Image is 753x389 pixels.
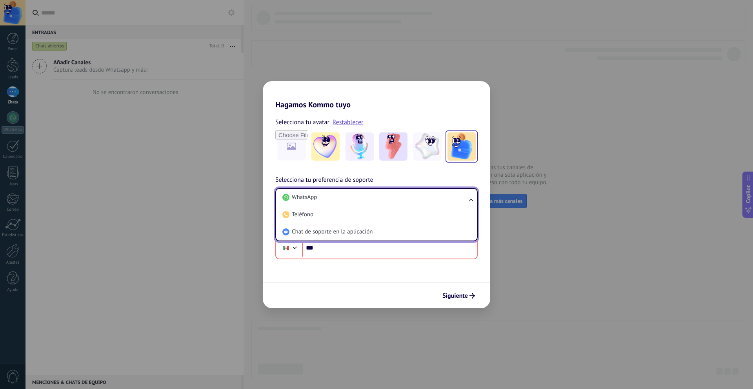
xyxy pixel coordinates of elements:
[292,194,317,201] span: WhatsApp
[346,132,374,161] img: -2.jpeg
[439,289,478,302] button: Siguiente
[278,240,293,256] div: Mexico: + 52
[311,132,340,161] img: -1.jpeg
[333,118,364,126] a: Restablecer
[263,81,490,109] h2: Hagamos Kommo tuyo
[413,132,442,161] img: -4.jpeg
[292,211,313,219] span: Teléfono
[275,175,373,185] span: Selecciona tu preferencia de soporte
[447,132,476,161] img: -5.jpeg
[275,117,329,127] span: Selecciona tu avatar
[442,293,468,299] span: Siguiente
[379,132,407,161] img: -3.jpeg
[292,228,373,236] span: Chat de soporte en la aplicación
